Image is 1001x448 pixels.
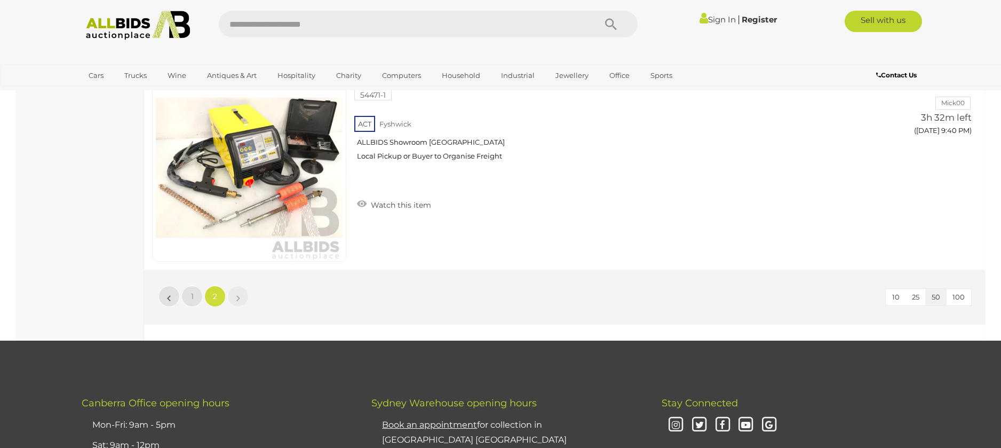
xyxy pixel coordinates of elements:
img: 54471-1a.jpg [156,74,343,261]
a: Sell with us [845,11,922,32]
i: Facebook [713,416,732,435]
button: 10 [886,289,906,305]
span: | [737,13,740,25]
button: 100 [946,289,971,305]
a: Office [602,67,637,84]
a: Register [742,14,777,25]
a: [GEOGRAPHIC_DATA] [82,84,171,102]
i: Twitter [690,416,709,435]
a: Computers [375,67,428,84]
button: Search [584,11,638,37]
li: Mon-Fri: 9am - 5pm [90,415,345,436]
span: 2 [213,292,217,301]
a: $220 Mick00 3h 32m left ([DATE] 9:40 PM) [853,74,974,140]
a: Industrial [494,67,542,84]
span: 1 [191,292,194,301]
u: Book an appointment [382,420,477,430]
a: Hospitality [271,67,322,84]
span: Sydney Warehouse opening hours [371,397,537,409]
span: 25 [912,293,919,301]
button: 25 [905,289,926,305]
a: Household [435,67,487,84]
a: 1 [181,286,203,307]
a: Vevor 6000A Spot Welding Machine/Dent Puller Kit 54471-1 ACT Fyshwick ALLBIDS Showroom [GEOGRAPHI... [362,74,837,169]
a: 2 [204,286,226,307]
button: 50 [925,289,947,305]
a: Antiques & Art [200,67,264,84]
a: Watch this item [354,196,434,212]
a: Sign In [700,14,736,25]
span: Watch this item [368,200,431,210]
img: Allbids.com.au [80,11,196,40]
span: Canberra Office opening hours [82,397,229,409]
span: 10 [892,293,900,301]
span: 100 [952,293,965,301]
a: Wine [161,67,193,84]
b: Contact Us [876,71,917,79]
a: Contact Us [876,69,919,81]
span: 50 [932,293,940,301]
span: Stay Connected [662,397,738,409]
i: Google [760,416,778,435]
a: » [227,286,249,307]
a: Jewellery [549,67,595,84]
a: Sports [643,67,679,84]
a: Charity [329,67,368,84]
a: « [158,286,180,307]
i: Instagram [667,416,686,435]
i: Youtube [737,416,756,435]
a: Book an appointmentfor collection in [GEOGRAPHIC_DATA] [GEOGRAPHIC_DATA] [382,420,567,445]
a: Cars [82,67,110,84]
a: Trucks [117,67,154,84]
